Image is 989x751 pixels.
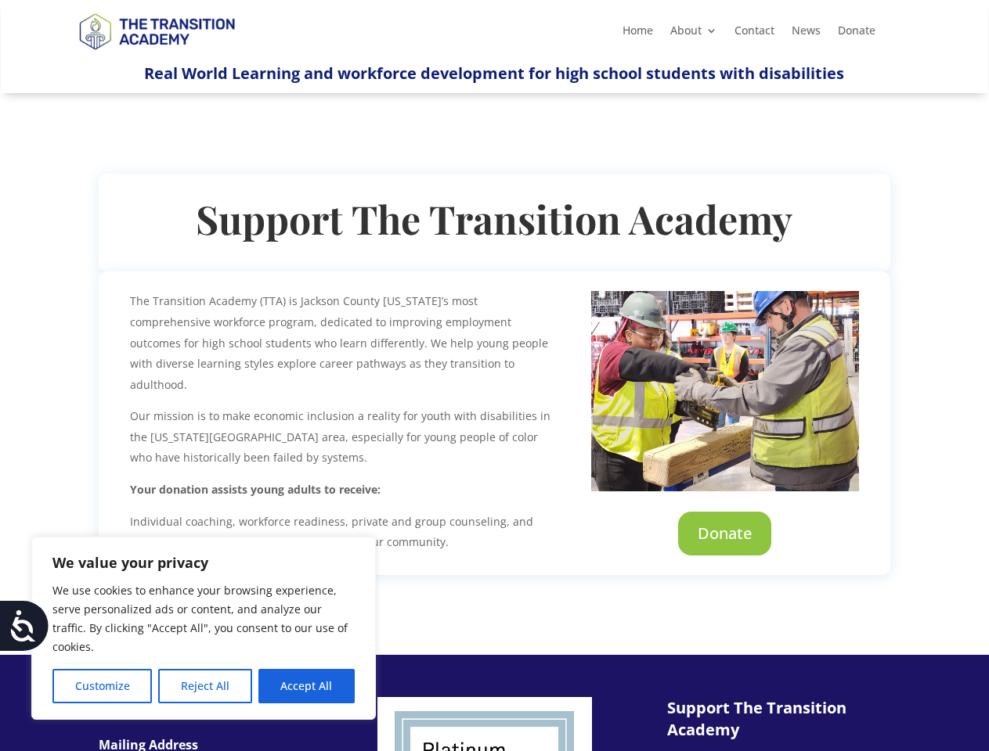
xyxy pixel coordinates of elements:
[72,3,241,59] img: TTA Brand_TTA Primary Logo_Horizontal_Light BG
[591,291,858,491] img: 20250409_114058
[130,514,533,550] span: Individual coaching, workforce readiness, private and group counseling, and life skills that will...
[52,669,152,703] button: Customize
[52,553,355,572] p: We value your privacy
[196,192,792,245] strong: Support The Transition Academy
[144,63,844,84] span: Real World Learning and workforce development for high school students with disabilities
[838,25,875,42] a: Donate
[72,47,241,62] a: Logo-Noticias
[792,25,821,42] a: News
[735,25,774,42] a: Contact
[52,581,355,656] p: We use cookies to enhance your browsing experience, serve personalized ads or content, and analyz...
[670,25,717,42] a: About
[667,697,879,749] h3: Support The Transition Academy
[678,512,771,555] a: Donate
[623,25,653,42] a: Home
[258,669,355,703] button: Accept All
[130,293,548,391] span: The Transition Academy (TTA) is Jackson County [US_STATE]’s most comprehensive workforce program,...
[130,482,381,497] strong: Your donation assists young adults to receive:
[158,669,251,703] button: Reject All
[130,408,550,465] span: Our mission is to make economic inclusion a reality for youth with disabilities in the [US_STATE]...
